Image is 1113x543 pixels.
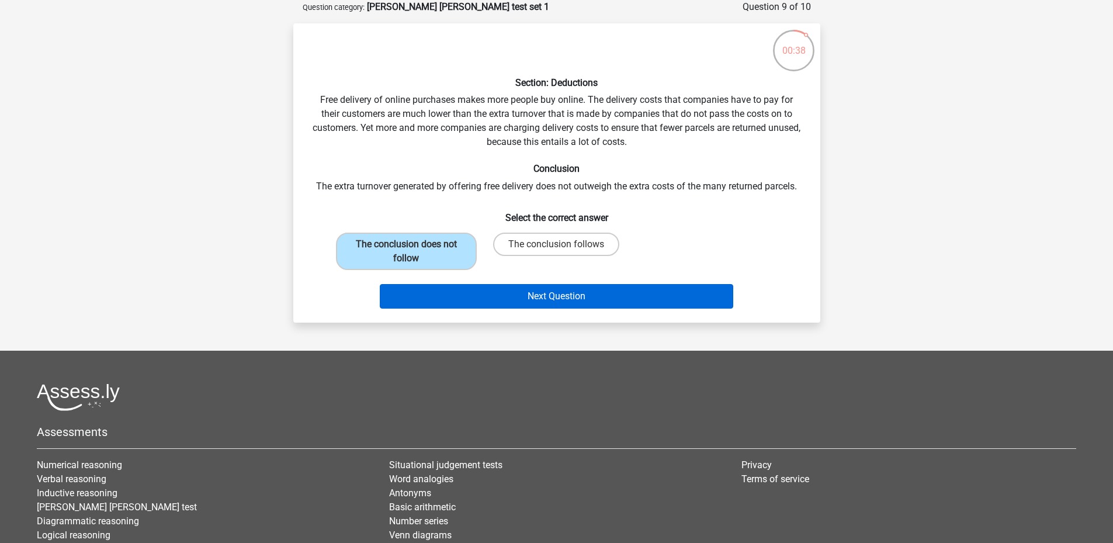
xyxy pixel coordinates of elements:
h6: Section: Deductions [312,77,802,88]
a: Terms of service [741,473,809,485]
a: Verbal reasoning [37,473,106,485]
a: Antonyms [389,487,431,499]
a: Word analogies [389,473,453,485]
a: Privacy [741,459,772,471]
strong: [PERSON_NAME] [PERSON_NAME] test set 1 [367,1,549,12]
a: Situational judgement tests [389,459,502,471]
a: Basic arithmetic [389,502,456,513]
a: Numerical reasoning [37,459,122,471]
div: Free delivery of online purchases makes more people buy online. The delivery costs that companies... [298,33,816,313]
a: Venn diagrams [389,530,452,541]
h6: Select the correct answer [312,203,802,223]
a: Inductive reasoning [37,487,117,499]
label: The conclusion does not follow [336,233,477,270]
a: Diagrammatic reasoning [37,516,139,527]
small: Question category: [303,3,365,12]
button: Next Question [380,284,733,309]
h5: Assessments [37,425,1076,439]
a: [PERSON_NAME] [PERSON_NAME] test [37,502,197,513]
img: Assessly logo [37,383,120,411]
h6: Conclusion [312,163,802,174]
a: Number series [389,516,448,527]
div: 00:38 [772,29,816,58]
a: Logical reasoning [37,530,110,541]
label: The conclusion follows [493,233,619,256]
